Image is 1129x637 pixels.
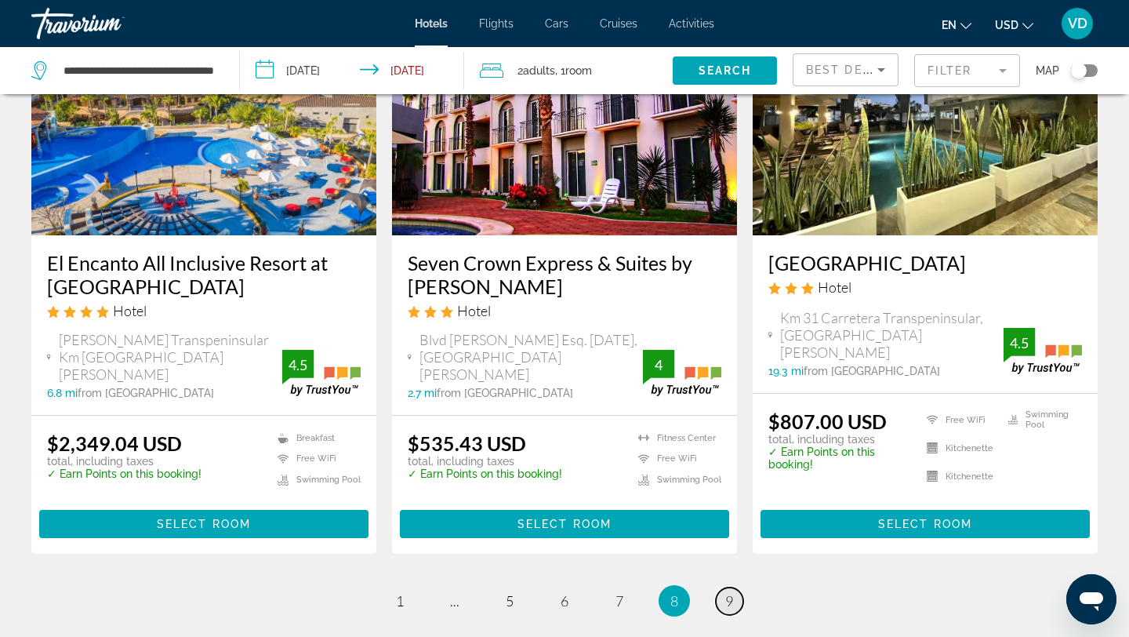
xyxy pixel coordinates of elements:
[919,409,1000,430] li: Free WiFi
[517,518,612,530] span: Select Room
[1004,333,1035,352] div: 4.5
[630,473,721,486] li: Swimming Pool
[561,592,568,610] span: 6
[914,53,1020,88] button: Filter
[408,455,562,468] p: total, including taxes
[670,592,678,610] span: 8
[761,510,1090,538] button: Select Room
[780,309,1004,361] span: Km 31 Carretera Transpeninsular, [GEOGRAPHIC_DATA][PERSON_NAME]
[1057,7,1098,40] button: User Menu
[408,387,437,399] span: 2.7 mi
[761,513,1090,530] a: Select Room
[157,518,251,530] span: Select Room
[768,446,907,471] p: ✓ Earn Points on this booking!
[282,355,314,374] div: 4.5
[59,331,282,383] span: [PERSON_NAME] Transpeninsular Km [GEOGRAPHIC_DATA][PERSON_NAME]
[1068,16,1087,31] span: VD
[804,365,940,377] span: from [GEOGRAPHIC_DATA]
[408,468,562,480] p: ✓ Earn Points on this booking!
[31,3,188,44] a: Travorium
[47,468,201,480] p: ✓ Earn Points on this booking!
[39,513,368,530] a: Select Room
[506,592,514,610] span: 5
[517,60,555,82] span: 2
[47,431,182,455] ins: $2,349.04 USD
[630,431,721,445] li: Fitness Center
[878,518,972,530] span: Select Room
[270,431,361,445] li: Breakfast
[673,56,777,85] button: Search
[1004,328,1082,374] img: trustyou-badge.svg
[768,278,1082,296] div: 3 star Hotel
[919,438,1000,458] li: Kitchenette
[725,592,733,610] span: 9
[942,19,957,31] span: en
[47,251,361,298] a: El Encanto All Inclusive Resort at [GEOGRAPHIC_DATA]
[768,433,907,446] p: total, including taxes
[47,387,78,399] span: 6.8 mi
[768,365,804,377] span: 19.3 mi
[545,17,568,30] a: Cars
[1066,574,1116,624] iframe: Button to launch messaging window
[408,431,526,455] ins: $535.43 USD
[699,64,752,77] span: Search
[555,60,592,82] span: , 1
[31,585,1098,617] nav: Pagination
[1059,64,1098,78] button: Toggle map
[270,473,361,486] li: Swimming Pool
[565,64,592,77] span: Room
[615,592,623,610] span: 7
[630,453,721,466] li: Free WiFi
[806,64,888,76] span: Best Deals
[600,17,637,30] a: Cruises
[282,350,361,396] img: trustyou-badge.svg
[768,251,1082,275] a: [GEOGRAPHIC_DATA]
[437,387,573,399] span: from [GEOGRAPHIC_DATA]
[457,302,491,319] span: Hotel
[400,510,729,538] button: Select Room
[942,13,971,36] button: Change language
[39,510,368,538] button: Select Room
[396,592,404,610] span: 1
[669,17,714,30] a: Activities
[400,513,729,530] a: Select Room
[415,17,448,30] a: Hotels
[1000,409,1082,430] li: Swimming Pool
[419,331,643,383] span: Blvd [PERSON_NAME] Esq. [DATE], [GEOGRAPHIC_DATA][PERSON_NAME]
[78,387,214,399] span: from [GEOGRAPHIC_DATA]
[47,455,201,468] p: total, including taxes
[464,47,673,94] button: Travelers: 2 adults, 0 children
[768,409,887,433] ins: $807.00 USD
[479,17,514,30] a: Flights
[408,251,721,298] a: Seven Crown Express & Suites by [PERSON_NAME]
[523,64,555,77] span: Adults
[47,302,361,319] div: 4 star Hotel
[240,47,464,94] button: Check-in date: Oct 8, 2025 Check-out date: Oct 15, 2025
[408,302,721,319] div: 3 star Hotel
[643,350,721,396] img: trustyou-badge.svg
[113,302,147,319] span: Hotel
[818,278,851,296] span: Hotel
[919,466,1000,486] li: Kitchenette
[270,453,361,466] li: Free WiFi
[995,13,1033,36] button: Change currency
[995,19,1018,31] span: USD
[450,592,459,610] span: ...
[643,355,674,374] div: 4
[806,60,885,79] mat-select: Sort by
[1036,60,1059,82] span: Map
